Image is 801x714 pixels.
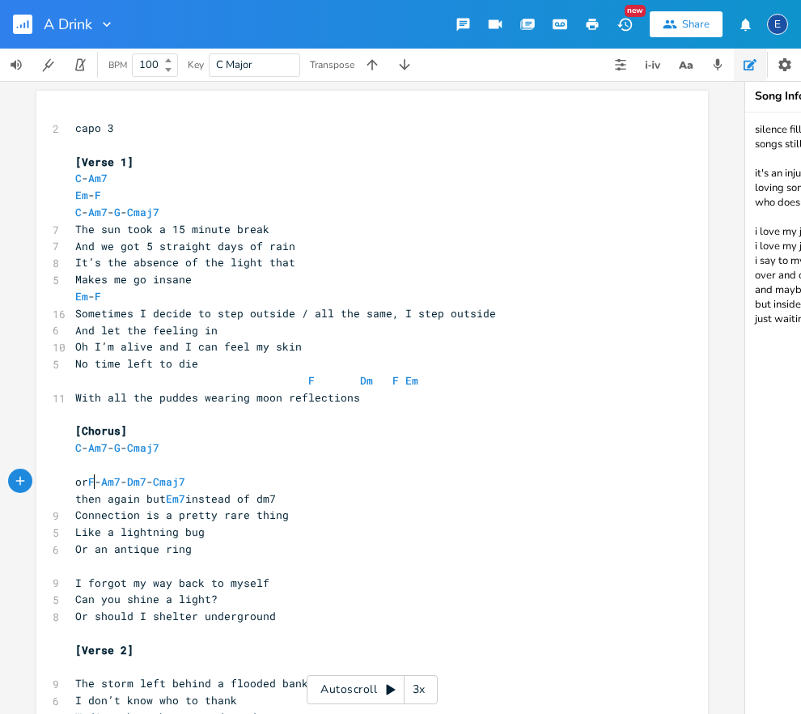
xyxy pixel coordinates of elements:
[75,289,88,304] span: Em
[308,373,315,388] span: F
[95,289,101,304] span: F
[101,474,121,489] span: Am7
[75,609,276,623] span: Or should I shelter underground
[153,474,185,489] span: Cmaj7
[88,205,108,219] span: Am7
[75,474,185,489] span: or - - -
[114,440,121,455] span: G
[405,373,418,388] span: Em
[75,508,289,522] span: Connection is a pretty rare thing
[767,6,788,43] button: E
[405,675,434,704] div: 3x
[360,373,373,388] span: Dm
[75,390,360,405] span: With all the puddes wearing moon reflections
[75,643,133,657] span: [Verse 2]
[307,675,438,704] div: Autoscroll
[166,491,185,506] span: Em7
[108,61,127,70] div: BPM
[392,373,399,388] span: F
[75,155,133,169] span: [Verse 1]
[75,188,88,202] span: Em
[310,60,354,70] div: Transpose
[216,57,252,72] span: C Major
[650,11,723,37] button: Share
[75,440,82,455] span: C
[75,205,82,219] span: C
[75,239,295,253] span: And we got 5 straight days of rain
[75,676,308,691] span: The storm left behind a flooded bank
[75,693,237,708] span: I don’t know who to thank
[608,10,641,39] button: New
[625,5,646,17] div: New
[75,171,82,185] span: C
[75,592,218,606] span: Can you shine a light?
[88,474,95,489] span: F
[88,440,108,455] span: Am7
[75,525,205,539] span: Like a lightning bug
[127,440,159,455] span: Cmaj7
[88,171,108,185] span: Am7
[767,14,788,35] div: Erin Nicole
[75,121,114,135] span: capo 3
[75,188,101,202] span: -
[75,323,218,338] span: And let the feeling in
[75,222,269,236] span: The sun took a 15 minute break
[127,205,159,219] span: Cmaj7
[127,474,146,489] span: Dm7
[75,576,269,590] span: I forgot my way back to myself
[75,356,198,371] span: No time left to die
[75,205,159,219] span: - - -
[75,423,127,438] span: [Chorus]
[75,339,302,354] span: Oh I’m alive and I can feel my skin
[75,255,295,270] span: It’s the absence of the light that
[75,306,496,321] span: Sometimes I decide to step outside / all the same, I step outside
[188,60,204,70] div: Key
[75,440,159,455] span: - - -
[44,17,92,32] span: A Drink
[75,491,276,506] span: then again but instead of dm7
[75,171,114,185] span: -
[75,542,192,556] span: Or an antique ring
[682,17,710,32] div: Share
[95,188,101,202] span: F
[75,289,101,304] span: -
[114,205,121,219] span: G
[75,272,192,287] span: Makes me go insane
